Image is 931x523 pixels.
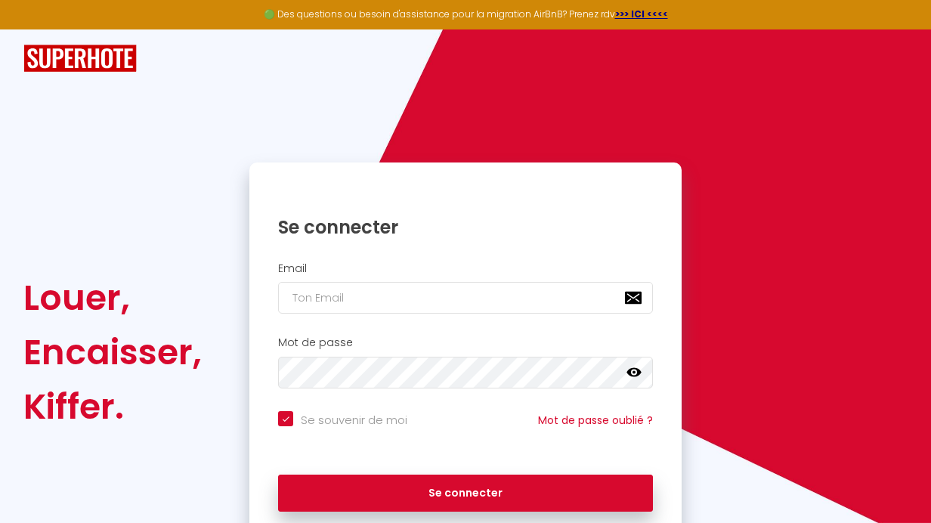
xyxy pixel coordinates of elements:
input: Ton Email [278,282,653,314]
h2: Email [278,262,653,275]
a: Mot de passe oublié ? [538,413,653,428]
div: Kiffer. [23,379,202,434]
img: SuperHote logo [23,45,137,73]
h1: Se connecter [278,215,653,239]
a: >>> ICI <<<< [615,8,668,20]
h2: Mot de passe [278,336,653,349]
button: Se connecter [278,475,653,512]
div: Encaisser, [23,325,202,379]
div: Louer, [23,271,202,325]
